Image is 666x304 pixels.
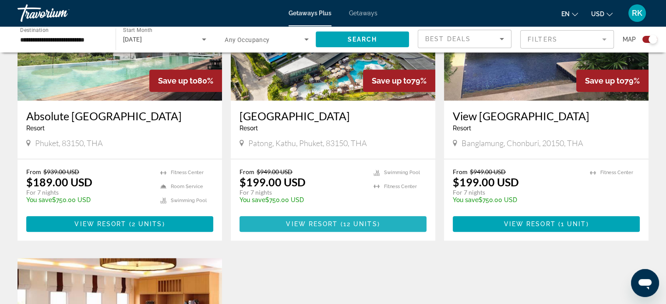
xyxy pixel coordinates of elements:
[20,27,49,33] span: Destination
[26,196,52,203] span: You save
[286,220,338,227] span: View Resort
[425,34,504,44] mat-select: Sort by
[343,220,377,227] span: 12 units
[26,109,213,122] a: Absolute [GEOGRAPHIC_DATA]
[623,33,636,45] span: Map
[26,189,152,196] p: For 7 nights
[504,220,555,227] span: View Resort
[316,31,409,47] button: Search
[561,220,586,227] span: 1 unit
[26,196,152,203] p: $750.00 USD
[149,70,222,92] div: 80%
[453,196,479,203] span: You save
[225,36,270,43] span: Any Occupancy
[123,36,142,43] span: [DATE]
[384,170,420,175] span: Swimming Pool
[240,109,426,122] a: [GEOGRAPHIC_DATA]
[363,70,435,92] div: 79%
[158,76,197,85] span: Save up to
[520,30,614,49] button: Filter
[631,269,659,297] iframe: Кнопка запуска окна обмена сообщениями
[585,76,624,85] span: Save up to
[462,138,583,148] span: Banglamung, Chonburi, 20150, THA
[556,220,589,227] span: ( )
[591,10,604,17] span: USD
[453,196,581,203] p: $750.00 USD
[26,125,45,132] span: Resort
[632,9,642,17] span: RK
[171,170,204,175] span: Fitness Center
[591,7,613,20] button: Change currency
[425,35,471,42] span: Best Deals
[453,175,519,189] p: $199.00 USD
[26,168,41,175] span: From
[74,220,126,227] span: View Resort
[561,10,570,17] span: en
[35,138,103,148] span: Phuket, 83150, THA
[240,216,426,232] button: View Resort(12 units)
[561,7,578,20] button: Change language
[470,168,506,175] span: $949.00 USD
[240,175,306,189] p: $199.00 USD
[171,184,203,189] span: Room Service
[384,184,417,189] span: Fitness Center
[123,27,152,33] span: Start Month
[240,189,365,196] p: For 7 nights
[240,196,265,203] span: You save
[18,2,105,24] a: Travorium
[257,168,292,175] span: $949.00 USD
[132,220,162,227] span: 2 units
[453,189,581,196] p: For 7 nights
[347,36,377,43] span: Search
[240,196,365,203] p: $750.00 USD
[338,220,380,227] span: ( )
[453,125,471,132] span: Resort
[349,10,377,17] a: Getaways
[576,70,648,92] div: 79%
[240,168,254,175] span: From
[626,4,648,22] button: User Menu
[453,216,640,232] button: View Resort(1 unit)
[248,138,367,148] span: Patong, Kathu, Phuket, 83150, THA
[372,76,411,85] span: Save up to
[289,10,331,17] a: Getaways Plus
[26,175,92,189] p: $189.00 USD
[43,168,79,175] span: $939.00 USD
[240,125,258,132] span: Resort
[171,198,207,203] span: Swimming Pool
[453,168,468,175] span: From
[127,220,165,227] span: ( )
[26,216,213,232] button: View Resort(2 units)
[453,109,640,122] a: View [GEOGRAPHIC_DATA]
[600,170,633,175] span: Fitness Center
